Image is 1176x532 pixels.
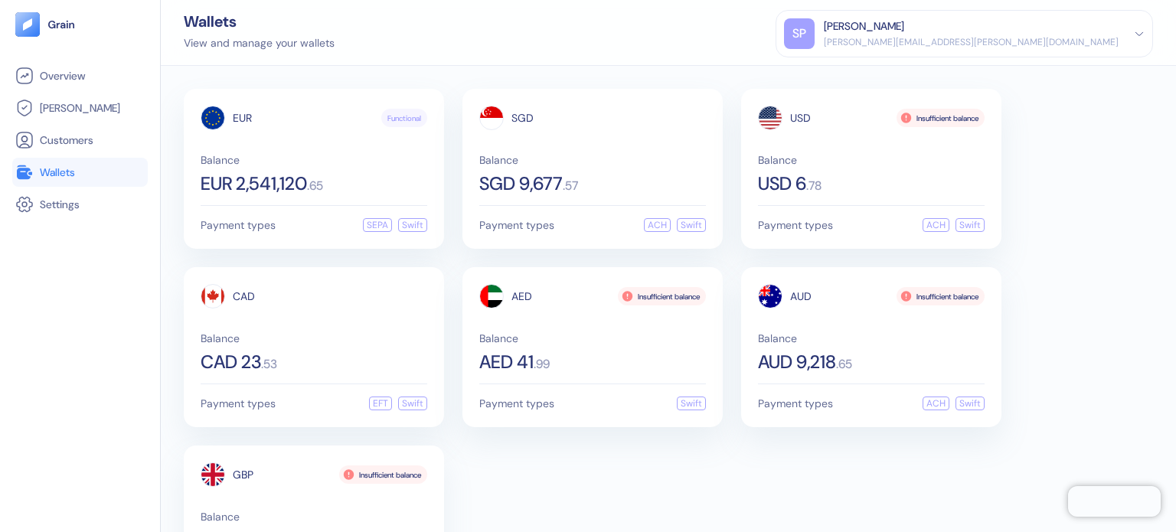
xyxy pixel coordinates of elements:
[201,511,427,522] span: Balance
[897,109,985,127] div: Insufficient balance
[534,358,550,370] span: . 99
[479,398,554,409] span: Payment types
[479,155,706,165] span: Balance
[15,163,145,181] a: Wallets
[15,131,145,149] a: Customers
[15,195,145,214] a: Settings
[47,19,76,30] img: logo
[758,398,833,409] span: Payment types
[511,113,534,123] span: SGD
[511,291,532,302] span: AED
[40,165,75,180] span: Wallets
[339,465,427,484] div: Insufficient balance
[307,180,323,192] span: . 65
[201,175,307,193] span: EUR 2,541,120
[677,218,706,232] div: Swift
[201,333,427,344] span: Balance
[479,220,554,230] span: Payment types
[479,333,706,344] span: Balance
[15,67,145,85] a: Overview
[369,397,392,410] div: EFT
[824,18,904,34] div: [PERSON_NAME]
[15,99,145,117] a: [PERSON_NAME]
[233,469,253,480] span: GBP
[955,397,985,410] div: Swift
[790,113,811,123] span: USD
[824,35,1119,49] div: [PERSON_NAME][EMAIL_ADDRESS][PERSON_NAME][DOMAIN_NAME]
[479,353,534,371] span: AED 41
[836,358,852,370] span: . 65
[40,197,80,212] span: Settings
[955,218,985,232] div: Swift
[201,353,261,371] span: CAD 23
[201,155,427,165] span: Balance
[784,18,815,49] div: SP
[398,397,427,410] div: Swift
[758,175,806,193] span: USD 6
[363,218,392,232] div: SEPA
[758,220,833,230] span: Payment types
[677,397,706,410] div: Swift
[184,14,335,29] div: Wallets
[40,68,85,83] span: Overview
[563,180,578,192] span: . 57
[479,175,563,193] span: SGD 9,677
[201,398,276,409] span: Payment types
[261,358,277,370] span: . 53
[40,132,93,148] span: Customers
[758,155,985,165] span: Balance
[923,218,949,232] div: ACH
[1068,486,1161,517] iframe: Chatra live chat
[758,353,836,371] span: AUD 9,218
[15,12,40,37] img: logo-tablet-V2.svg
[897,287,985,305] div: Insufficient balance
[790,291,812,302] span: AUD
[618,287,706,305] div: Insufficient balance
[40,100,120,116] span: [PERSON_NAME]
[923,397,949,410] div: ACH
[233,113,252,123] span: EUR
[758,333,985,344] span: Balance
[398,218,427,232] div: Swift
[201,220,276,230] span: Payment types
[387,113,421,124] span: Functional
[806,180,822,192] span: . 78
[184,35,335,51] div: View and manage your wallets
[233,291,255,302] span: CAD
[644,218,671,232] div: ACH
